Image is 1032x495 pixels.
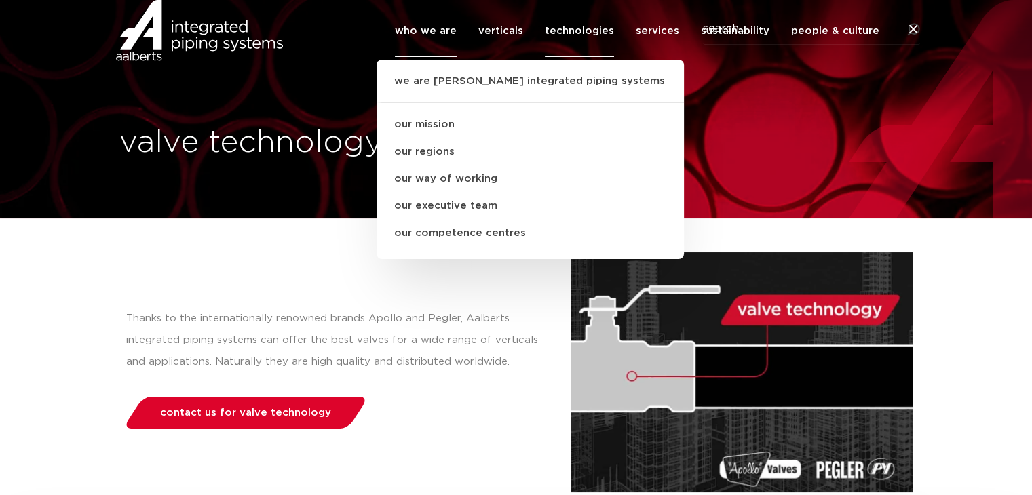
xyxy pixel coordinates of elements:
[126,308,543,373] p: Thanks to the internationally renowned brands Apollo and Pegler, Aalberts integrated piping syste...
[377,193,684,220] a: our executive team
[377,60,684,259] ul: who we are
[377,138,684,165] a: our regions
[791,5,879,57] a: people & culture
[636,5,679,57] a: services
[119,121,510,165] h1: valve technology
[377,111,684,138] a: our mission
[478,5,523,57] a: verticals
[701,5,769,57] a: sustainability
[122,397,368,429] a: contact us for valve technology
[395,5,879,57] nav: Menu
[377,220,684,247] a: our competence centres
[377,73,684,103] a: we are [PERSON_NAME] integrated piping systems
[377,165,684,193] a: our way of working
[545,5,614,57] a: technologies
[160,408,331,418] span: contact us for valve technology
[395,5,457,57] a: who we are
